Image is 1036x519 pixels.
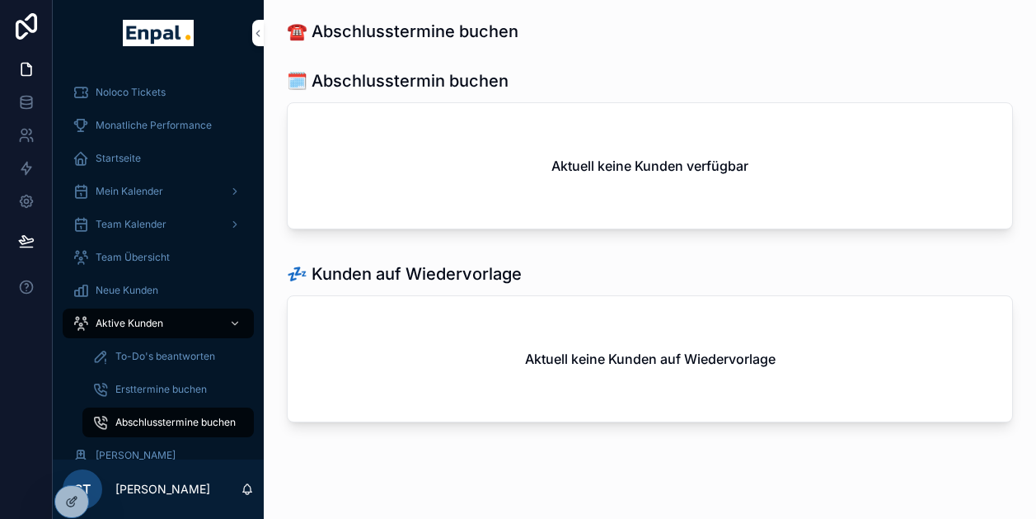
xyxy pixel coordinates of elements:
h1: 💤 Kunden auf Wiedervorlage [287,262,522,285]
span: Monatliche Performance [96,119,212,132]
span: Neue Kunden [96,284,158,297]
span: Abschlusstermine buchen [115,416,236,429]
span: Team Übersicht [96,251,170,264]
img: App logo [123,20,193,46]
p: [PERSON_NAME] [115,481,210,498]
a: Abschlusstermine buchen [82,408,254,437]
a: Neue Kunden [63,276,254,305]
span: Ersttermine buchen [115,383,207,396]
span: Startseite [96,152,141,165]
span: Aktive Kunden [96,317,163,330]
span: Mein Kalender [96,185,163,198]
a: Mein Kalender [63,177,254,206]
div: scrollable content [53,66,264,460]
a: Startseite [63,144,254,173]
a: [PERSON_NAME] [63,441,254,470]
h1: ☎️ Abschlusstermine buchen [287,20,518,43]
a: Monatliche Performance [63,111,254,140]
h2: Aktuell keine Kunden verfügbar [551,156,748,176]
span: ST [74,479,91,499]
h2: Aktuell keine Kunden auf Wiedervorlage [525,349,776,369]
h1: 🗓️ Abschlusstermin buchen [287,69,509,92]
span: [PERSON_NAME] [96,449,176,462]
span: Team Kalender [96,218,166,231]
span: Noloco Tickets [96,86,166,99]
a: Noloco Tickets [63,78,254,107]
a: Ersttermine buchen [82,375,254,404]
a: Team Übersicht [63,243,254,272]
a: To-Do's beantworten [82,342,254,371]
span: To-Do's beantworten [115,350,215,363]
a: Team Kalender [63,210,254,239]
a: Aktive Kunden [63,309,254,338]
